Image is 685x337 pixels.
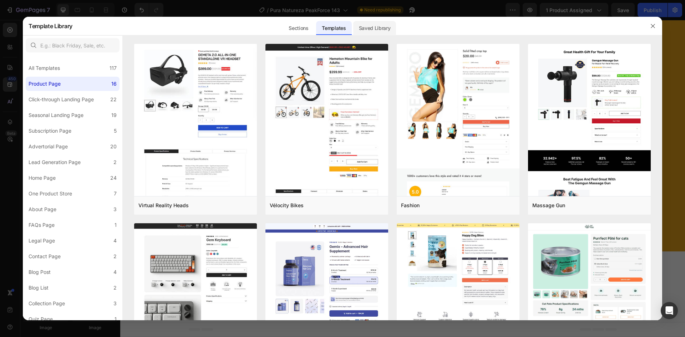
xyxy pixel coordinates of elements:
div: Templates [316,21,351,35]
div: FAQs Page [29,221,55,229]
div: 24 [110,174,117,182]
div: Blog List [29,284,49,292]
div: Product Page [29,80,61,88]
p: Sinta-se mais forte e confiante [289,80,496,99]
div: 7 [114,189,117,198]
div: Subscription Page [29,127,71,135]
span: then drag & drop elements [309,267,362,273]
div: 5 [114,127,117,135]
div: 22 [110,95,117,104]
div: 1 [115,315,117,323]
div: Add blank section [314,258,357,265]
div: 2 [113,252,117,261]
div: Massage Gun [532,201,565,210]
div: 4 [113,268,117,276]
div: 3 [113,299,117,308]
div: Rich Text Editor. Editing area: main [288,100,497,118]
p: PeakForce apoia a firmeza e o conforto naturais com ingredientes vegetais suaves—ajudando-o a sen... [289,101,496,118]
div: Lead Generation Page [29,158,81,167]
div: Choose templates [205,258,249,265]
div: 19 [111,111,117,119]
div: All Templates [29,64,60,72]
div: Click-through Landing Page [29,95,94,104]
div: 4 [113,236,117,245]
h2: Rich Text Editor. Editing area: main [288,79,497,100]
div: About Page [29,205,56,214]
div: Fashion [401,201,420,210]
div: 3 [113,205,117,214]
div: Legal Page [29,236,55,245]
div: Open Intercom Messenger [661,302,678,319]
div: 16 [111,80,117,88]
div: Vélocity Bikes [270,201,304,210]
span: Add section [265,242,299,249]
div: Virtual Reality Heads [138,201,189,210]
div: Generate layout [262,258,299,265]
input: E.g.: Black Friday, Sale, etc. [26,38,120,52]
div: Seasonal Landing Page [29,111,83,119]
div: 20 [110,142,117,151]
div: Advertorial Page [29,142,68,151]
div: Sections [283,21,314,35]
span: inspired by CRO experts [202,267,251,273]
div: Collection Page [29,299,65,308]
div: 2 [113,158,117,167]
div: Contact Page [29,252,61,261]
div: Blog Post [29,268,51,276]
div: Home Page [29,174,56,182]
h2: Template Library [29,17,72,35]
div: 1 [115,221,117,229]
div: Saved Library [353,21,396,35]
div: 2 [113,284,117,292]
div: 117 [110,64,117,72]
span: from URL or image [261,267,299,273]
div: Quiz Page [29,315,53,323]
div: One Product Store [29,189,72,198]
